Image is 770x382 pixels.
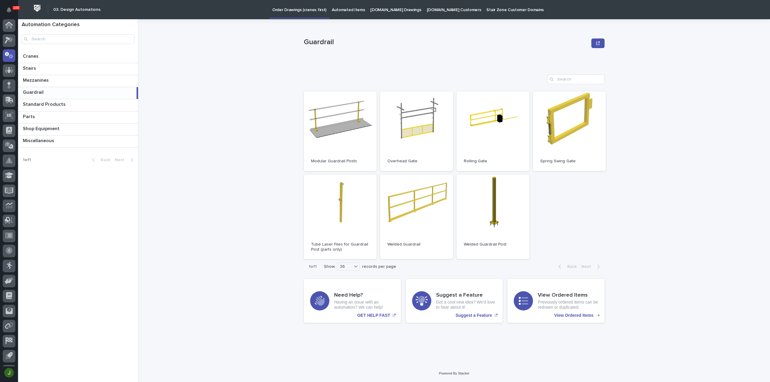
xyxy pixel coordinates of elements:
p: records per page [362,264,396,269]
span: Next [115,158,128,162]
a: Overhead Gate [380,91,453,171]
p: 1 of 1 [18,153,36,167]
span: Back [564,264,577,269]
p: Shop Equipment [23,125,61,132]
div: 36 [337,264,352,270]
p: Cranes [23,52,40,59]
div: Notifications100 [8,7,15,17]
p: Rolling Gate [464,159,522,164]
p: Guardrail [23,88,45,95]
p: GET HELP FAST [357,313,390,318]
a: CranesCranes [18,51,138,63]
a: GuardrailGuardrail [18,87,138,99]
p: Mezzanines [23,76,50,83]
p: Welded Guardrail [387,242,446,247]
input: Search [547,75,605,84]
span: Next [581,264,595,269]
p: Got a cool new idea? We'd love to hear about it! [436,300,497,310]
a: Spring Swing Gate [533,91,606,171]
a: StairsStairs [18,63,138,75]
p: Having an issue with an automation? We can help! [334,300,395,310]
input: Search [22,34,134,44]
h1: Automation Categories [22,22,134,28]
a: Standard ProductsStandard Products [18,99,138,111]
p: Modular Guardrail Posts [311,159,369,164]
a: Welded Guardrail Post [457,175,529,259]
p: Spring Swing Gate [540,159,599,164]
p: Tube Laser Files for Guardrail Post (parts only) [311,242,369,252]
a: Tube Laser Files for Guardrail Post (parts only) [304,175,377,259]
p: Suggest a Feature [455,313,492,318]
button: Back [554,264,579,269]
p: Standard Products [23,100,67,107]
p: Overhead Gate [387,159,446,164]
p: Parts [23,113,36,120]
p: Stairs [23,64,37,71]
a: MiscellaneousMiscellaneous [18,136,138,148]
h3: Need Help? [334,292,395,299]
p: Show [324,264,335,269]
p: 1 of 1 [304,259,322,274]
h3: Suggest a Feature [436,292,497,299]
p: Guardrail [304,38,589,47]
p: Welded Guardrail Post [464,242,522,247]
h2: 03. Design Automations [53,7,100,12]
a: Suggest a Feature [406,279,503,323]
p: Miscellaneous [23,137,55,144]
a: Rolling Gate [457,91,529,171]
button: Next [579,264,605,269]
a: View Ordered Items [507,279,605,323]
a: PartsParts [18,112,138,124]
h3: View Ordered Items [538,292,598,299]
p: 100 [13,6,19,10]
button: Back [87,157,112,163]
button: Next [112,157,138,163]
a: Welded Guardrail [380,175,453,259]
button: Notifications [3,4,15,16]
a: Shop EquipmentShop Equipment [18,124,138,136]
span: Back [97,158,110,162]
img: Workspace Logo [32,3,43,14]
a: MezzaninesMezzanines [18,75,138,87]
button: users-avatar [3,366,15,379]
a: Powered By Stacker [439,371,469,375]
a: Modular Guardrail Posts [304,91,377,171]
p: View Ordered Items [554,313,593,318]
p: Previously ordered items can be redrawn or duplicated. [538,300,598,310]
a: GET HELP FAST [304,279,401,323]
